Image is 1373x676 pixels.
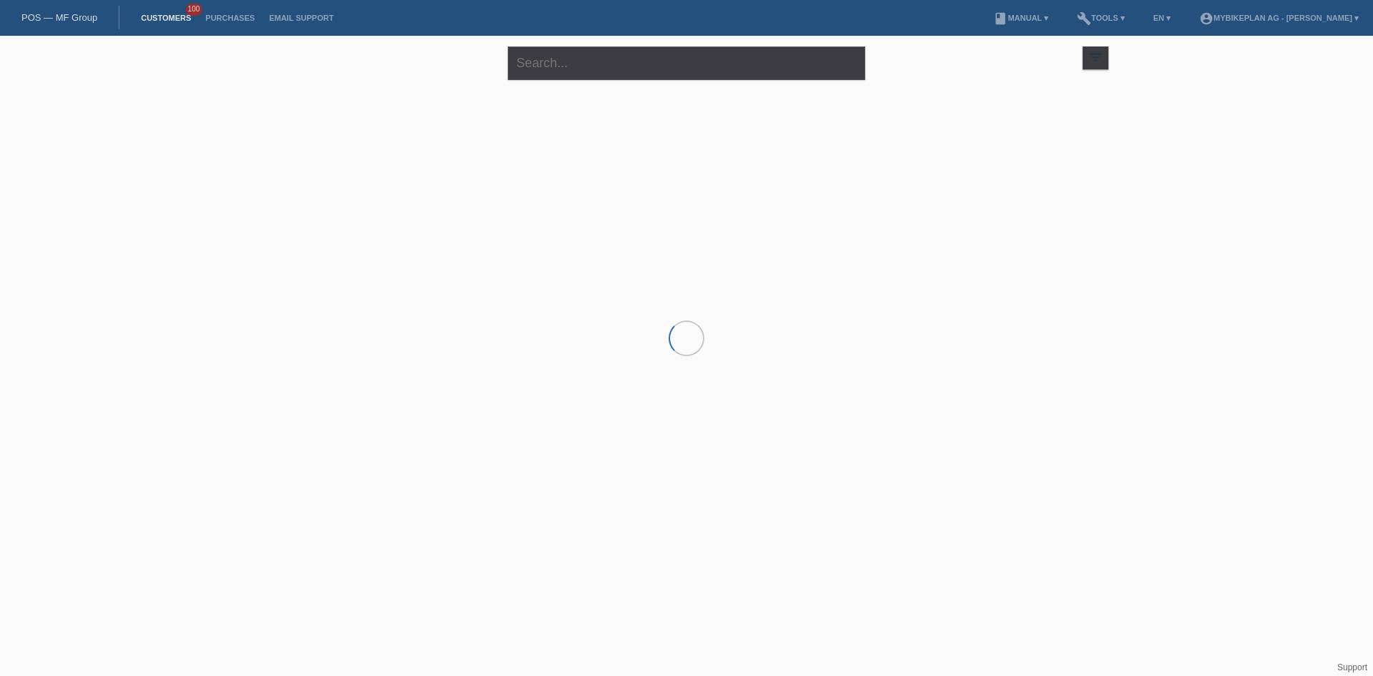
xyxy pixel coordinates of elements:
a: buildTools ▾ [1070,14,1132,22]
i: build [1077,11,1091,26]
a: account_circleMybikeplan AG - [PERSON_NAME] ▾ [1192,14,1366,22]
a: EN ▾ [1146,14,1178,22]
input: Search... [508,46,865,80]
a: Customers [134,14,198,22]
i: filter_list [1088,49,1103,65]
i: book [993,11,1008,26]
a: Purchases [198,14,262,22]
i: account_circle [1199,11,1214,26]
a: bookManual ▾ [986,14,1055,22]
a: POS — MF Group [21,12,97,23]
span: 100 [186,4,203,16]
a: Email Support [262,14,340,22]
a: Support [1337,662,1367,672]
